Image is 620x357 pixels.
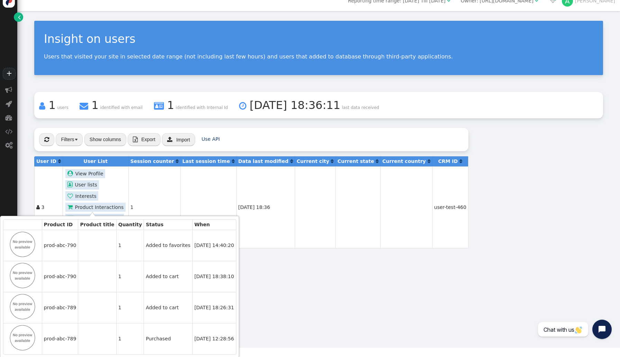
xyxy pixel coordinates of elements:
span: users [57,105,68,110]
th: Quantity [116,220,144,230]
td: Added to favorites [144,230,192,261]
span:  [239,100,246,113]
span: 1 [167,99,174,112]
span: identified with Internal Id [176,105,228,110]
span: [DATE] 18:36:11 [250,99,340,112]
span:  [67,171,75,176]
td: prod-abc-789 [42,292,78,323]
td: user-test-460 [432,166,468,248]
b: CRM ID [438,158,458,164]
td: 1 [116,230,144,261]
span: Click to sort [459,159,462,164]
td: 1 [116,323,144,354]
a: Article Interactions [65,214,124,223]
a:  [58,158,61,164]
td: 1 [128,166,180,248]
span:  [39,100,45,113]
span:  [167,137,173,142]
img: no-preview.png [5,231,40,257]
td: [DATE] 14:40:20 [192,230,236,261]
span:  [36,205,40,210]
span: Export [141,137,155,142]
a: View Profile [65,169,105,178]
span: Click to sort [232,159,235,164]
td: [DATE] 18:26:31 [192,292,236,323]
b: User ID [36,158,56,164]
a: Product Interactions [65,203,125,212]
th: Product ID [42,220,78,230]
td: 1 [116,261,144,292]
span: Click to sort [290,159,293,164]
span: Click to sort [331,159,334,164]
a: Interests [65,191,98,201]
button: Import [162,133,195,146]
span: last data received [342,105,379,110]
span: identified with email [100,105,143,110]
span:  [80,100,88,113]
td: 1 [116,292,144,323]
td: prod-abc-789 [42,323,78,354]
img: no-preview.png [5,325,40,351]
p: Users that visited your site in selected date range (not including last few hours) and users that... [44,53,593,60]
a:  [176,158,179,164]
span:  [18,13,21,21]
span:  [6,100,12,107]
b: Data last modified [238,158,289,164]
button: Show columns [84,133,126,146]
button: Filters [56,133,83,146]
span:  [67,182,75,187]
span: 1 [48,99,55,112]
button:  [39,133,54,146]
b: Current country [382,158,426,164]
span:  [5,86,12,93]
span:  [5,114,12,121]
span: Click to sort [428,159,430,164]
th: Product title [78,220,116,230]
b: Current city [297,158,329,164]
span:  [44,137,49,142]
td: prod-abc-790 [42,261,78,292]
span: 1 [92,99,99,112]
td: Added to cart [144,261,192,292]
div: Insight on users [44,30,593,48]
a:  [331,158,334,164]
a: Use API [202,136,220,142]
a:  [376,158,379,164]
th: Status [144,220,192,230]
img: no-preview.png [5,294,40,320]
a:  [459,158,462,164]
span:  [67,215,76,221]
span: 3 [41,204,44,210]
button:  Export [128,133,161,146]
span: Click to sort [58,159,61,164]
a:  [14,12,23,22]
td: [DATE] 12:28:56 [192,323,236,354]
img: trigger_black.png [75,139,77,140]
b: Last session time [182,158,230,164]
a: + [3,68,15,80]
a:  [232,158,235,164]
span:  [133,137,138,142]
td: Purchased [144,323,192,354]
td: Added to cart [144,292,192,323]
img: no-preview.png [5,263,40,289]
th: When [192,220,236,230]
td: [DATE] 18:38:10 [192,261,236,292]
span: Click to sort [376,159,379,164]
span:  [5,142,12,149]
td: prod-abc-790 [42,230,78,261]
span:  [5,128,12,135]
span:  [67,193,75,199]
b: Current state [337,158,374,164]
span:  [154,100,164,113]
b: User List [83,158,108,164]
b: Session counter [130,158,174,164]
a:  [428,158,430,164]
span: Click to sort [176,159,179,164]
a: User lists [65,180,99,190]
span:  [67,204,75,210]
span: [DATE] 18:36 [238,204,270,210]
a:  [290,158,293,164]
